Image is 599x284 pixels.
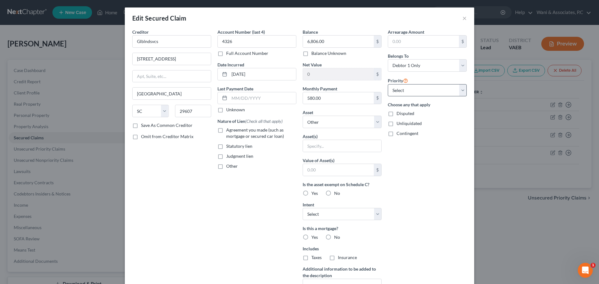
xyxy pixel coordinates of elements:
[334,234,340,240] span: No
[311,234,318,240] span: Yes
[338,255,357,260] span: Insurance
[311,190,318,196] span: Yes
[388,53,409,59] span: Belongs To
[132,35,211,48] input: Search creditor by name...
[462,14,467,22] button: ×
[397,131,418,136] span: Contingent
[311,50,346,56] label: Balance Unknown
[303,245,382,252] label: Includes
[132,29,149,35] span: Creditor
[217,35,296,48] input: XXXX
[388,36,459,47] input: 0.00
[132,14,186,22] div: Edit Secured Claim
[397,121,422,126] span: Unliquidated
[303,29,318,35] label: Balance
[229,68,296,80] input: MM/DD/YYYY
[578,263,593,278] iframe: Intercom live chat
[226,107,245,113] label: Unknown
[303,36,374,47] input: 0.00
[141,134,193,139] span: Omit from Creditor Matrix
[133,88,211,99] input: Enter city...
[133,53,211,65] input: Enter address...
[226,50,268,56] label: Full Account Number
[245,118,283,124] span: (Check all that apply)
[303,92,374,104] input: 0.00
[303,68,374,80] input: 0.00
[397,111,414,116] span: Disputed
[175,105,212,117] input: Enter zip...
[374,164,381,176] div: $
[303,164,374,176] input: 0.00
[303,133,318,140] label: Asset(s)
[311,255,322,260] span: Taxes
[303,201,314,208] label: Intent
[141,122,192,128] label: Save As Common Creditor
[217,61,244,68] label: Date Incurred
[388,101,467,108] label: Choose any that apply
[303,85,337,92] label: Monthly Payment
[226,143,252,149] span: Statutory lien
[217,118,283,124] label: Nature of Lien
[591,263,596,268] span: 1
[229,92,296,104] input: MM/DD/YYYY
[388,77,408,84] label: Priority
[388,29,424,35] label: Arrearage Amount
[303,225,382,232] label: Is this a mortgage?
[303,61,322,68] label: Net Value
[374,92,381,104] div: $
[217,29,265,35] label: Account Number (last 4)
[303,181,382,188] label: Is the asset exempt on Schedule C?
[217,85,253,92] label: Last Payment Date
[226,127,284,139] span: Agreement you made (such as mortgage or secured car loan)
[303,110,313,115] span: Asset
[303,266,382,279] label: Additional information to be added to the description
[374,36,381,47] div: $
[133,70,211,82] input: Apt, Suite, etc...
[303,140,381,152] input: Specify...
[226,153,253,159] span: Judgment lien
[374,68,381,80] div: $
[226,163,238,169] span: Other
[459,36,466,47] div: $
[303,157,334,164] label: Value of Asset(s)
[334,190,340,196] span: No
